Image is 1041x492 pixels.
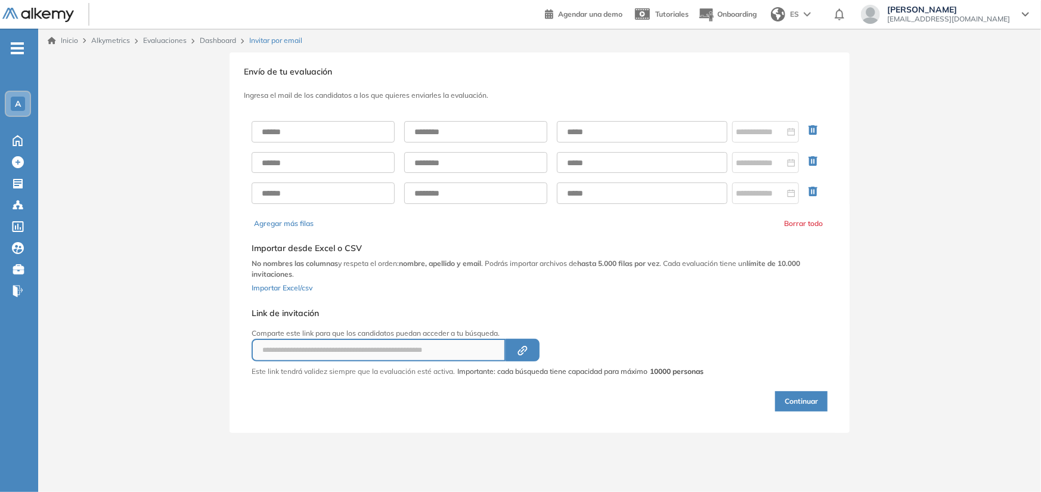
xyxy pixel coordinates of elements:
span: ES [790,9,799,20]
span: Agendar una demo [558,10,622,18]
span: Importante: cada búsqueda tiene capacidad para máximo [457,366,704,377]
span: Onboarding [717,10,757,18]
b: límite de 10.000 invitaciones [252,259,800,279]
span: Importar Excel/csv [252,283,312,292]
button: Continuar [775,391,828,411]
b: nombre, apellido y email [399,259,481,268]
p: y respeta el orden: . Podrás importar archivos de . Cada evaluación tiene un . [252,258,828,280]
a: Dashboard [200,36,236,45]
h5: Link de invitación [252,308,704,318]
img: Logo [2,8,74,23]
button: Onboarding [698,2,757,27]
span: Tutoriales [655,10,689,18]
span: [PERSON_NAME] [887,5,1010,14]
a: Evaluaciones [143,36,187,45]
img: arrow [804,12,811,17]
b: No nombres las columnas [252,259,338,268]
button: Importar Excel/csv [252,280,312,294]
strong: 10000 personas [650,367,704,376]
h3: Ingresa el mail de los candidatos a los que quieres enviarles la evaluación. [244,91,835,100]
p: Comparte este link para que los candidatos puedan acceder a tu búsqueda. [252,328,704,339]
span: A [15,99,21,109]
p: Este link tendrá validez siempre que la evaluación esté activa. [252,366,455,377]
button: Agregar más filas [254,218,314,229]
b: hasta 5.000 filas por vez [577,259,659,268]
span: Invitar por email [249,35,302,46]
span: Alkymetrics [91,36,130,45]
h5: Importar desde Excel o CSV [252,243,828,253]
button: Borrar todo [784,218,823,229]
a: Inicio [48,35,78,46]
a: Agendar una demo [545,6,622,20]
span: [EMAIL_ADDRESS][DOMAIN_NAME] [887,14,1010,24]
i: - [11,47,24,49]
h3: Envío de tu evaluación [244,67,835,77]
img: world [771,7,785,21]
